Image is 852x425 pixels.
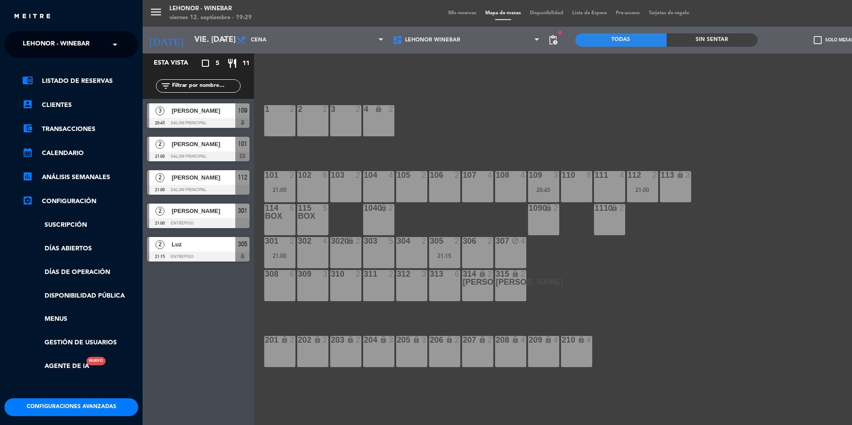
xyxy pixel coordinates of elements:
span: 11 [242,58,250,69]
i: crop_square [200,58,211,69]
i: restaurant [227,58,238,69]
a: calendar_monthCalendario [22,148,138,159]
div: Esta vista [147,58,207,69]
span: [PERSON_NAME] [172,206,235,216]
input: Filtrar por nombre... [171,81,240,91]
a: Gestión de usuarios [22,338,138,348]
span: [PERSON_NAME] [172,106,235,115]
span: [PERSON_NAME] [172,173,235,182]
span: 3 [156,106,164,115]
span: 2 [156,207,164,216]
a: account_balance_walletTransacciones [22,124,138,135]
a: assessmentANÁLISIS SEMANALES [22,172,138,183]
span: Lehonor - Winebar [23,35,90,54]
span: [PERSON_NAME] [172,139,235,149]
i: account_box [22,99,33,110]
a: Disponibilidad pública [22,291,138,301]
span: 2 [156,240,164,249]
span: 301 [238,205,247,216]
a: chrome_reader_modeListado de Reservas [22,76,138,86]
div: Nuevo [86,357,106,365]
a: Configuración [22,196,138,207]
a: Menus [22,314,138,324]
i: chrome_reader_mode [22,75,33,86]
i: assessment [22,171,33,182]
span: 101 [238,139,247,149]
i: settings_applications [22,195,33,206]
a: Suscripción [22,220,138,230]
i: account_balance_wallet [22,123,33,134]
a: Días abiertos [22,244,138,254]
i: filter_list [160,81,171,91]
img: MEITRE [13,13,51,20]
span: 112 [238,172,247,183]
i: calendar_month [22,147,33,158]
span: 305 [238,239,247,249]
span: 109 [238,105,247,116]
a: account_boxClientes [22,100,138,110]
span: 5 [216,58,219,69]
span: Luz [172,240,235,249]
button: Configuraciones avanzadas [4,398,138,416]
span: 2 [156,173,164,182]
a: Días de Operación [22,267,138,278]
span: 2 [156,140,164,149]
a: Agente de IANuevo [22,361,89,372]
